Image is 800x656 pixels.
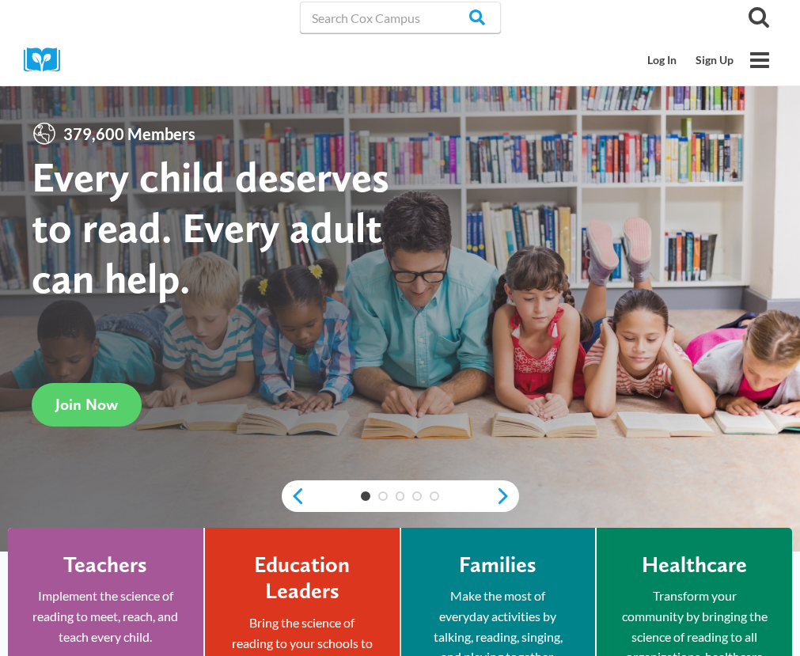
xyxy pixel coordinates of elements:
a: Sign Up [686,45,743,75]
strong: Every child deserves to read. Every adult can help. [32,151,389,302]
a: previous [282,487,305,506]
h4: Families [459,552,536,578]
span: 379,600 Members [57,121,202,146]
button: Open menu [743,44,776,77]
h4: Education Leaders [229,552,376,605]
img: Cox Campus [24,47,71,72]
p: Implement the science of reading to meet, reach, and teach every child. [32,586,180,647]
a: Join Now [32,383,142,427]
a: 4 [412,491,422,501]
a: next [495,487,519,506]
div: content slider buttons [282,480,519,512]
a: 3 [396,491,405,501]
a: 1 [361,491,370,501]
a: 5 [430,491,439,501]
a: Log In [638,45,686,75]
h4: Teachers [63,552,147,578]
span: Join Now [55,395,118,414]
input: Search Cox Campus [300,2,501,33]
a: 2 [378,491,388,501]
nav: Secondary Mobile Navigation [638,45,743,75]
h4: Healthcare [642,552,747,578]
